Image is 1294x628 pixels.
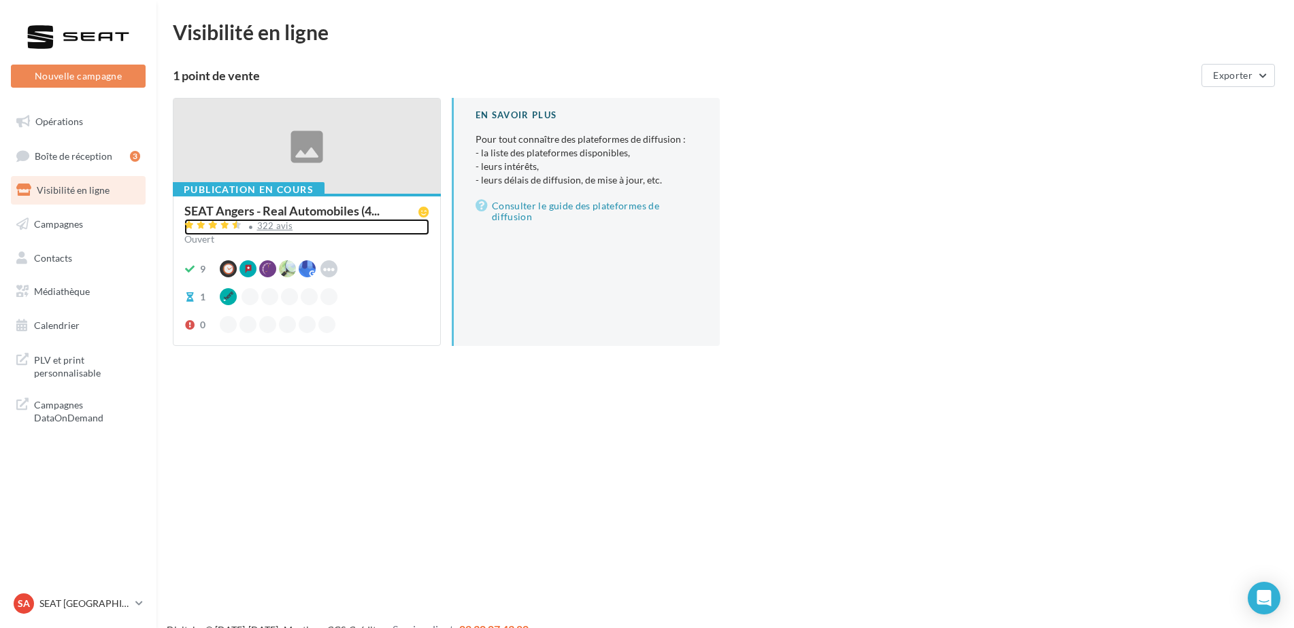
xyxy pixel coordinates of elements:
div: Open Intercom Messenger [1248,582,1280,614]
button: Nouvelle campagne [11,65,146,88]
button: Exporter [1201,64,1275,87]
li: - leurs intérêts, [476,160,698,173]
a: Calendrier [8,311,148,340]
div: En savoir plus [476,109,698,122]
span: Visibilité en ligne [37,184,110,196]
p: SEAT [GEOGRAPHIC_DATA] [39,597,130,610]
a: Opérations [8,107,148,136]
span: SEAT Angers - Real Automobiles (4... [184,205,380,217]
a: Consulter le guide des plateformes de diffusion [476,198,698,225]
a: Boîte de réception3 [8,141,148,171]
span: PLV et print personnalisable [34,351,140,380]
span: Ouvert [184,233,214,245]
span: Boîte de réception [35,150,112,161]
span: Opérations [35,116,83,127]
div: Visibilité en ligne [173,22,1278,42]
li: - leurs délais de diffusion, de mise à jour, etc. [476,173,698,187]
a: Contacts [8,244,148,273]
span: Campagnes DataOnDemand [34,396,140,425]
li: - la liste des plateformes disponibles, [476,146,698,160]
div: 9 [200,262,205,276]
span: Calendrier [34,319,80,331]
a: Médiathèque [8,277,148,306]
div: 322 avis [257,222,293,230]
div: 0 [200,318,205,332]
a: Visibilité en ligne [8,176,148,205]
a: Campagnes [8,210,148,239]
p: Pour tout connaître des plateformes de diffusion : [476,133,698,187]
span: SA [18,597,30,610]
a: Campagnes DataOnDemand [8,390,148,430]
div: 1 point de vente [173,69,1196,82]
a: PLV et print personnalisable [8,345,148,385]
span: Campagnes [34,218,83,230]
span: Contacts [34,251,72,263]
span: Médiathèque [34,285,90,297]
div: Publication en cours [173,182,325,197]
div: 1 [200,290,205,304]
a: 322 avis [184,219,429,235]
div: 3 [130,151,140,162]
span: Exporter [1213,69,1252,81]
a: SA SEAT [GEOGRAPHIC_DATA] [11,591,146,616]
